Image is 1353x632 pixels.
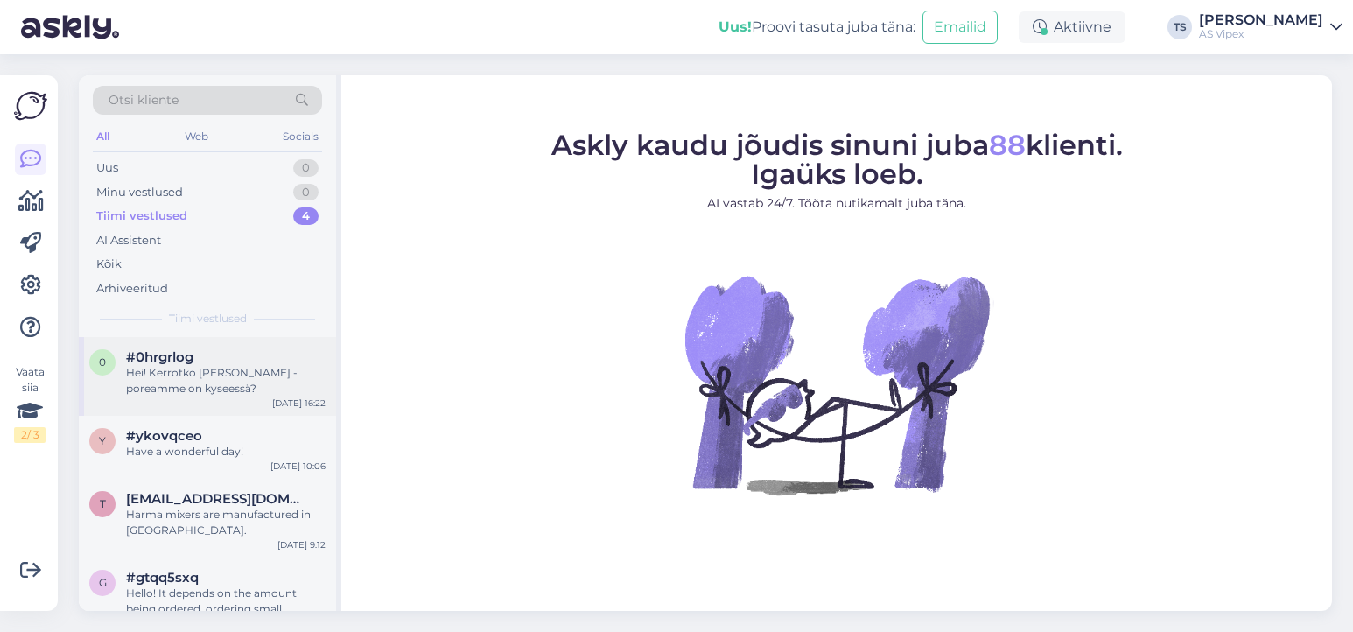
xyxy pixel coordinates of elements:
[126,349,193,365] span: #0hrgrlog
[96,232,161,249] div: AI Assistent
[96,280,168,298] div: Arhiveeritud
[126,507,326,538] div: Harma mixers are manufactured in [GEOGRAPHIC_DATA].
[96,159,118,177] div: Uus
[277,538,326,551] div: [DATE] 9:12
[719,18,752,35] b: Uus!
[1199,13,1323,27] div: [PERSON_NAME]
[169,311,247,327] span: Tiimi vestlused
[293,207,319,225] div: 4
[719,17,915,38] div: Proovi tasuta juba täna:
[126,570,199,586] span: #gtqq5sxq
[270,460,326,473] div: [DATE] 10:06
[99,434,106,447] span: y
[1019,11,1125,43] div: Aktiivne
[96,207,187,225] div: Tiimi vestlused
[989,128,1026,162] span: 88
[99,355,106,369] span: 0
[126,586,326,617] div: Hello! It depends on the amount being ordered, ordering small amounts to a location that far woul...
[679,227,994,542] img: No Chat active
[100,497,106,510] span: t
[93,125,113,148] div: All
[922,11,998,44] button: Emailid
[126,428,202,444] span: #ykovqceo
[126,491,308,507] span: tavalinelugu@gmail.com
[96,184,183,201] div: Minu vestlused
[109,91,179,109] span: Otsi kliente
[14,427,46,443] div: 2 / 3
[99,576,107,589] span: g
[1199,27,1323,41] div: AS Vipex
[14,89,47,123] img: Askly Logo
[96,256,122,273] div: Kõik
[272,397,326,410] div: [DATE] 16:22
[293,184,319,201] div: 0
[14,364,46,443] div: Vaata siia
[551,128,1123,191] span: Askly kaudu jõudis sinuni juba klienti. Igaüks loeb.
[181,125,212,148] div: Web
[126,365,326,397] div: Hei! Kerrotko [PERSON_NAME] -poreamme on kyseessä?
[279,125,322,148] div: Socials
[126,444,326,460] div: Have a wonderful day!
[551,194,1123,213] p: AI vastab 24/7. Tööta nutikamalt juba täna.
[293,159,319,177] div: 0
[1167,15,1192,39] div: TS
[1199,13,1342,41] a: [PERSON_NAME]AS Vipex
